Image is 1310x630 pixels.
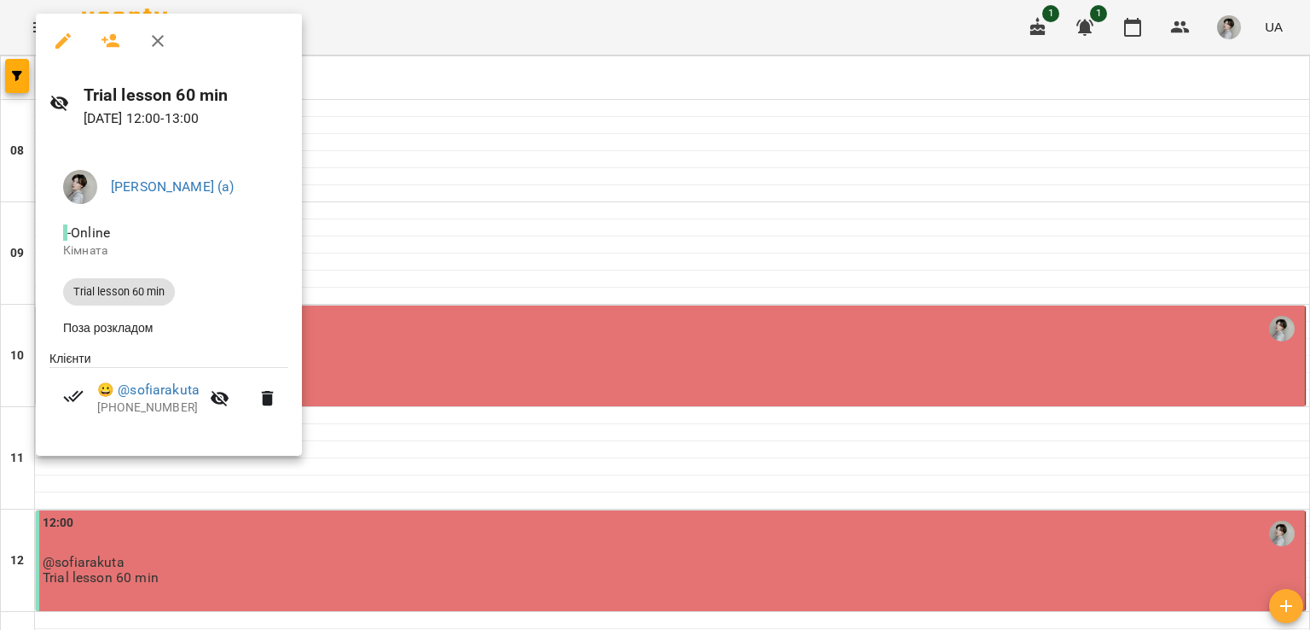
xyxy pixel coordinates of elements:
li: Поза розкладом [49,312,288,343]
span: - Online [63,225,113,241]
img: 7bb04a996efd70e8edfe3a709af05c4b.jpg [63,170,97,204]
a: [PERSON_NAME] (а) [111,178,235,195]
p: Кімната [63,242,275,260]
span: Trial lesson 60 min [63,284,175,300]
ul: Клієнти [49,350,288,435]
p: [DATE] 12:00 - 13:00 [84,108,288,129]
svg: Візит сплачено [63,386,84,406]
p: [PHONE_NUMBER] [97,400,200,417]
h6: Trial lesson 60 min [84,82,288,108]
a: 😀 @sofiarakuta [97,380,200,400]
